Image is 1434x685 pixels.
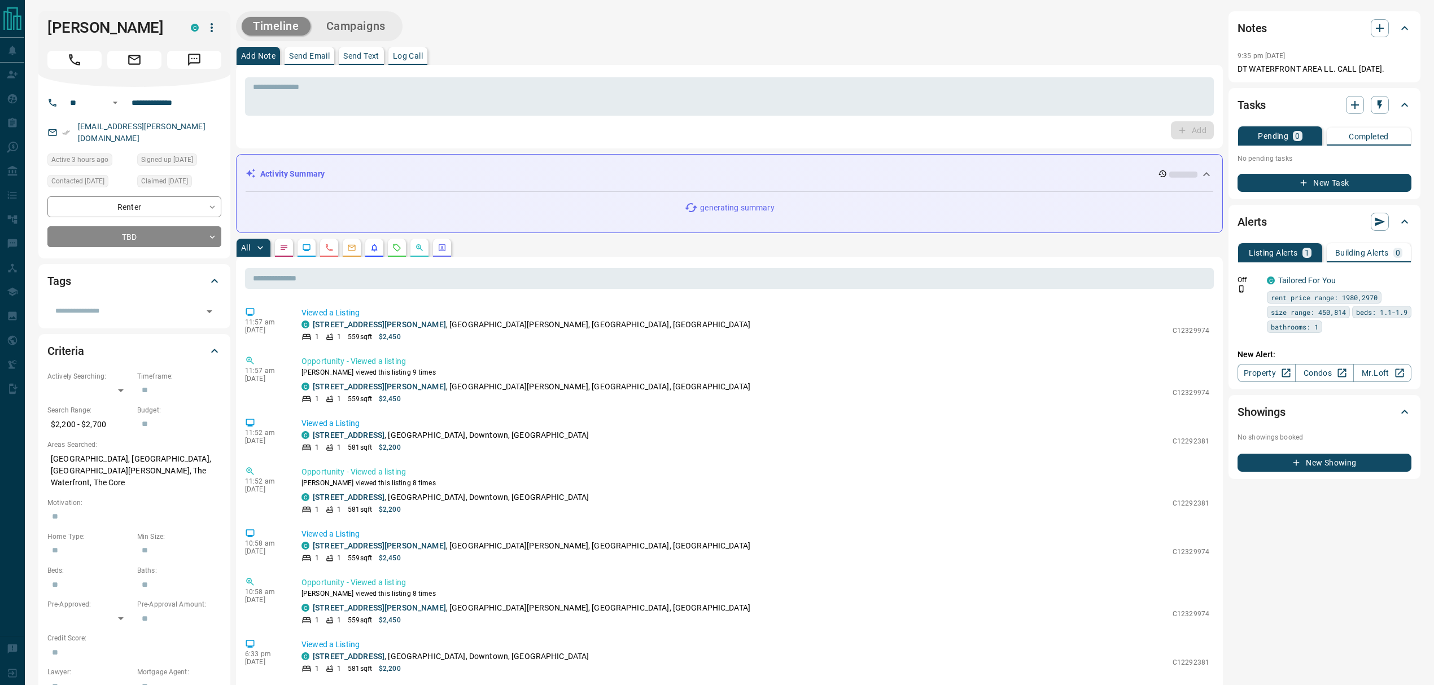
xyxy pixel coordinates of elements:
[245,326,285,334] p: [DATE]
[47,565,132,576] p: Beds:
[1249,249,1298,257] p: Listing Alerts
[1238,285,1245,293] svg: Push Notification Only
[1271,306,1346,318] span: size range: 450,814
[301,577,1209,589] p: Opportunity - Viewed a listing
[47,633,221,643] p: Credit Score:
[245,318,285,326] p: 11:57 am
[1238,63,1411,75] p: DT WATERFRONT AREA LL. CALL [DATE].
[301,355,1209,367] p: Opportunity - Viewed a listing
[337,394,341,404] p: 1
[1238,213,1267,231] h2: Alerts
[167,51,221,69] span: Message
[313,540,750,552] p: , [GEOGRAPHIC_DATA][PERSON_NAME], [GEOGRAPHIC_DATA], [GEOGRAPHIC_DATA]
[313,602,750,614] p: , [GEOGRAPHIC_DATA][PERSON_NAME], [GEOGRAPHIC_DATA], [GEOGRAPHIC_DATA]
[301,589,1209,599] p: [PERSON_NAME] viewed this listing 8 times
[260,168,325,180] p: Activity Summary
[245,547,285,555] p: [DATE]
[348,553,372,563] p: 559 sqft
[379,332,401,342] p: $2,450
[379,394,401,404] p: $2,450
[202,304,217,319] button: Open
[137,371,221,381] p: Timeframe:
[137,153,221,169] div: Mon Aug 11 2025
[108,96,122,109] button: Open
[246,164,1213,185] div: Activity Summary
[245,588,285,596] p: 10:58 am
[47,196,221,217] div: Renter
[302,243,311,252] svg: Lead Browsing Activity
[47,599,132,609] p: Pre-Approved:
[348,442,372,453] p: 581 sqft
[1238,150,1411,167] p: No pending tasks
[337,504,341,515] p: 1
[1173,498,1209,508] p: C12292381
[47,440,221,450] p: Areas Searched:
[245,485,285,493] p: [DATE]
[242,17,311,36] button: Timeline
[289,52,330,60] p: Send Email
[370,243,379,252] svg: Listing Alerts
[301,493,309,501] div: condos.ca
[245,658,285,666] p: [DATE]
[313,651,589,662] p: , [GEOGRAPHIC_DATA], Downtown, [GEOGRAPHIC_DATA]
[1238,91,1411,118] div: Tasks
[1396,249,1400,257] p: 0
[47,51,102,69] span: Call
[1349,133,1389,140] p: Completed
[348,664,372,674] p: 581 sqft
[47,498,221,508] p: Motivation:
[191,24,199,32] div: condos.ca
[1267,276,1275,284] div: condos.ca
[241,244,250,252] p: All
[379,553,401,563] p: $2,450
[141,154,193,165] span: Signed up [DATE]
[47,19,174,37] h1: [PERSON_NAME]
[47,450,221,492] p: [GEOGRAPHIC_DATA], [GEOGRAPHIC_DATA], [GEOGRAPHIC_DATA][PERSON_NAME], The Waterfront, The Core
[347,243,356,252] svg: Emails
[47,175,132,191] div: Tue Aug 12 2025
[313,431,384,440] a: [STREET_ADDRESS]
[47,371,132,381] p: Actively Searching:
[245,437,285,445] p: [DATE]
[301,478,1209,488] p: [PERSON_NAME] viewed this listing 8 times
[315,615,319,625] p: 1
[245,596,285,604] p: [DATE]
[137,667,221,677] p: Mortgage Agent:
[313,491,589,503] p: , [GEOGRAPHIC_DATA], Downtown, [GEOGRAPHIC_DATA]
[1238,19,1267,37] h2: Notes
[1356,306,1407,318] span: beds: 1.1-1.9
[1238,403,1286,421] h2: Showings
[137,565,221,576] p: Baths:
[348,504,372,515] p: 581 sqft
[51,175,104,187] span: Contacted [DATE]
[47,532,132,542] p: Home Type:
[348,332,372,342] p: 559 sqft
[1173,388,1209,398] p: C12329974
[1238,52,1286,60] p: 9:35 pm [DATE]
[1271,292,1378,303] span: rent price range: 1980,2970
[245,367,285,375] p: 11:57 am
[313,319,750,331] p: , [GEOGRAPHIC_DATA][PERSON_NAME], [GEOGRAPHIC_DATA], [GEOGRAPHIC_DATA]
[1335,249,1389,257] p: Building Alerts
[301,431,309,439] div: condos.ca
[301,652,309,660] div: condos.ca
[315,664,319,674] p: 1
[315,17,397,36] button: Campaigns
[315,332,319,342] p: 1
[47,153,132,169] div: Fri Aug 15 2025
[313,603,446,612] a: [STREET_ADDRESS][PERSON_NAME]
[245,477,285,485] p: 11:52 am
[315,553,319,563] p: 1
[107,51,161,69] span: Email
[1173,657,1209,668] p: C12292381
[337,332,341,342] p: 1
[700,202,774,214] p: generating summary
[241,52,276,60] p: Add Note
[1295,364,1353,382] a: Condos
[315,504,319,515] p: 1
[1238,208,1411,235] div: Alerts
[279,243,288,252] svg: Notes
[301,639,1209,651] p: Viewed a Listing
[137,405,221,415] p: Budget:
[313,429,589,441] p: , [GEOGRAPHIC_DATA], Downtown, [GEOGRAPHIC_DATA]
